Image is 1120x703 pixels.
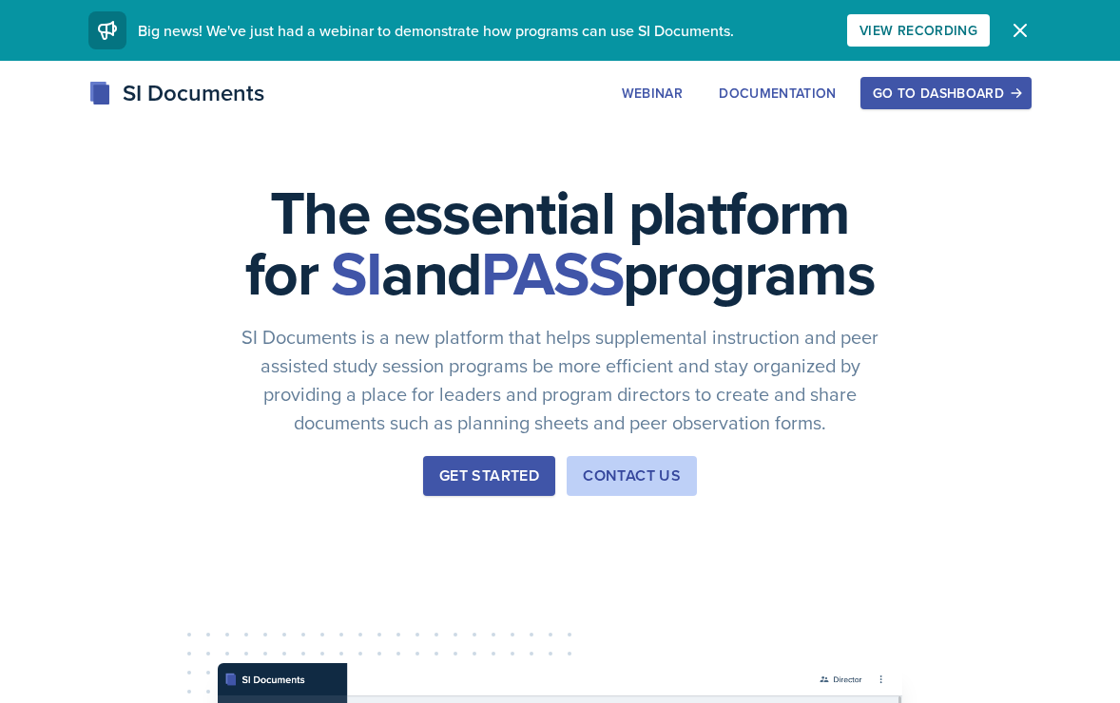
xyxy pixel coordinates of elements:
[873,85,1019,101] div: Go to Dashboard
[423,456,555,496] button: Get Started
[859,23,977,38] div: View Recording
[583,465,681,487] div: Contact Us
[609,77,695,109] button: Webinar
[847,14,990,47] button: View Recording
[706,77,849,109] button: Documentation
[622,85,683,101] div: Webinar
[439,465,539,487] div: Get Started
[860,77,1032,109] button: Go to Dashboard
[88,76,264,110] div: SI Documents
[138,20,734,41] span: Big news! We've just had a webinar to demonstrate how programs can use SI Documents.
[567,456,697,496] button: Contact Us
[719,85,837,101] div: Documentation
